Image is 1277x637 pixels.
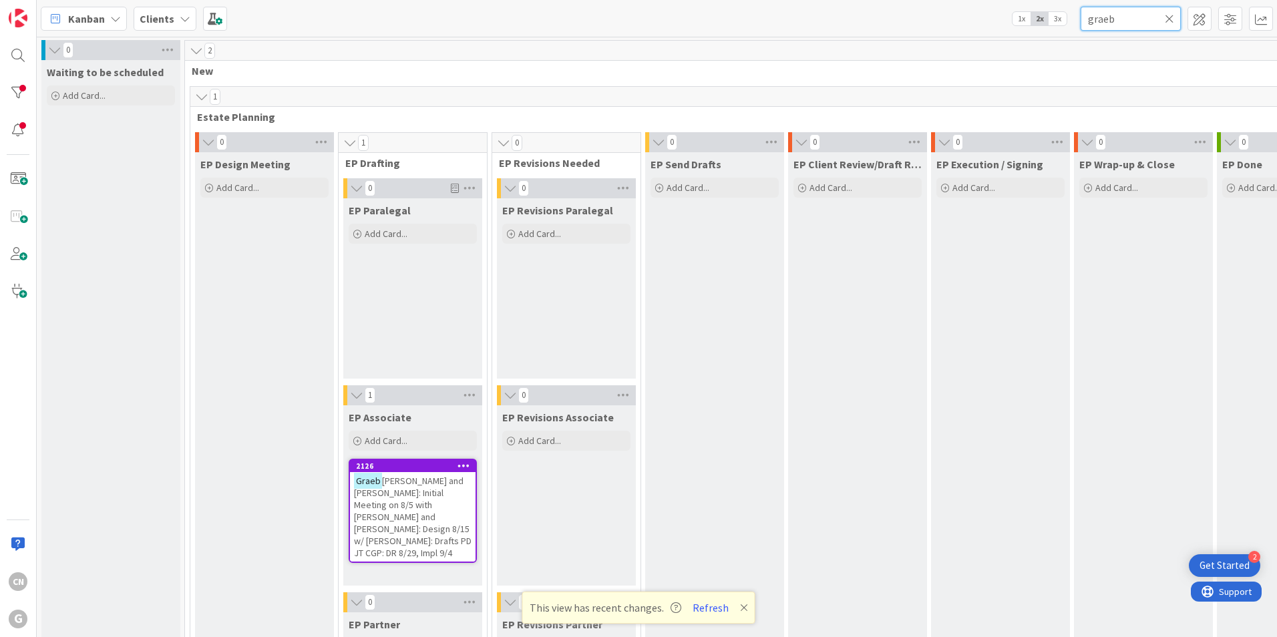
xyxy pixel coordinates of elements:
span: EP Client Review/Draft Review Meeting [793,158,922,171]
span: Support [28,2,61,18]
span: 2 [204,43,215,59]
span: 0 [518,387,529,403]
div: CN [9,572,27,591]
span: 1 [358,135,369,151]
span: This view has recent changes. [530,600,681,616]
span: 1 [365,387,375,403]
span: Waiting to be scheduled [47,65,164,79]
span: EP Send Drafts [651,158,721,171]
span: 0 [365,180,375,196]
span: EP Execution / Signing [936,158,1043,171]
span: 0 [63,42,73,58]
div: Open Get Started checklist, remaining modules: 2 [1189,554,1260,577]
div: G [9,610,27,628]
span: 0 [365,594,375,610]
span: 2x [1031,12,1049,25]
div: 2126 [356,461,476,471]
button: Refresh [688,599,733,616]
input: Quick Filter... [1081,7,1181,31]
span: 1 [210,89,220,105]
a: 2126Graeb[PERSON_NAME] and [PERSON_NAME]: Initial Meeting on 8/5 with [PERSON_NAME] and [PERSON_N... [349,459,477,563]
span: 0 [1095,134,1106,150]
span: 0 [518,180,529,196]
span: EP Design Meeting [200,158,291,171]
span: 0 [809,134,820,150]
div: 2 [1248,551,1260,563]
span: EP Wrap-up & Close [1079,158,1175,171]
span: Add Card... [1095,182,1138,194]
span: 1x [1013,12,1031,25]
span: Add Card... [63,89,106,101]
mark: Graeb [354,473,382,488]
span: Add Card... [809,182,852,194]
span: 0 [512,135,522,151]
span: Add Card... [365,435,407,447]
img: Visit kanbanzone.com [9,9,27,27]
span: EP Revisions Partner [502,618,602,631]
span: 0 [216,134,227,150]
span: 0 [518,594,529,610]
span: Add Card... [365,228,407,240]
div: Get Started [1200,559,1250,572]
span: 3x [1049,12,1067,25]
b: Clients [140,12,174,25]
span: Kanban [68,11,105,27]
span: Add Card... [216,182,259,194]
span: 0 [1238,134,1249,150]
span: EP Partner [349,618,400,631]
span: [PERSON_NAME] and [PERSON_NAME]: Initial Meeting on 8/5 with [PERSON_NAME] and [PERSON_NAME]: Des... [354,475,472,559]
span: 0 [952,134,963,150]
span: Add Card... [518,228,561,240]
span: EP Associate [349,411,411,424]
span: EP Revisions Associate [502,411,614,424]
span: EP Paralegal [349,204,411,217]
span: EP Revisions Paralegal [502,204,613,217]
span: Add Card... [518,435,561,447]
span: Add Card... [952,182,995,194]
span: Add Card... [667,182,709,194]
span: 0 [667,134,677,150]
span: EP Drafting [345,156,470,170]
div: 2126 [350,460,476,472]
div: 2126Graeb[PERSON_NAME] and [PERSON_NAME]: Initial Meeting on 8/5 with [PERSON_NAME] and [PERSON_N... [350,460,476,562]
span: EP Done [1222,158,1262,171]
span: EP Revisions Needed [499,156,624,170]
